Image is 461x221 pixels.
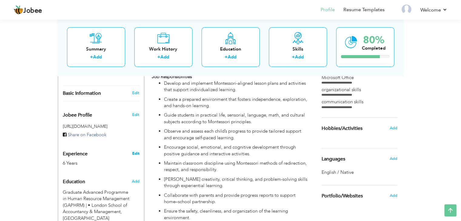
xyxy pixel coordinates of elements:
[322,87,397,93] div: organizational skills
[164,160,309,173] p: Maintain classroom discipline using Montessori methods of redirection, respect, and responsibility.
[90,54,93,61] label: +
[14,5,23,15] img: jobee.io
[317,118,402,139] div: Share some of your professional and personal interests.
[63,151,88,157] span: Experience
[139,46,188,52] div: Work History
[63,160,125,167] div: 6 Years
[343,6,385,13] a: Resume Templates
[295,54,304,60] a: Add
[362,35,386,45] div: 80%
[389,156,397,161] span: Add
[164,112,309,125] p: Guide students in practical life, sensorial, language, math, and cultural subjects according to M...
[164,192,309,205] p: Collaborate with parents and provide progress reports to support home–school partnership.
[322,126,362,131] span: Hobbies/Activities
[63,189,129,208] span: Graduate Advanced Programme in Human Resource Management (GAPHRM), • London School of Accountancy...
[164,176,309,189] p: [PERSON_NAME] creativity, critical thinking, and problem-solving skills through experiential lear...
[23,8,42,14] span: Jobee
[63,113,92,118] span: Jobee Profile
[322,99,397,105] div: communication skills
[228,54,236,60] a: Add
[322,74,397,81] div: Microsoft Office
[164,128,309,141] p: Observe and assess each child’s progress to provide tailored support and encourage self-paced lea...
[63,124,139,129] h5: [URL][DOMAIN_NAME]
[68,132,106,138] span: Share on Facebook
[93,54,102,60] a: Add
[160,54,169,60] a: Add
[322,148,397,176] div: Show your familiar languages.
[322,169,354,175] span: English / Native
[63,179,85,185] span: Education
[322,193,363,199] span: Portfolio/Websites
[206,46,255,52] div: Education
[132,112,139,117] span: Edit
[72,46,120,52] div: Summary
[164,144,309,157] p: Encourage social, emotional, and cognitive development through positive guidance and interactive ...
[322,157,345,162] span: Languages
[274,46,322,52] div: Skills
[389,125,397,131] span: Add
[63,91,101,96] span: Basic Information
[389,193,397,198] span: Add
[164,208,309,221] p: Ensure the safety, cleanliness, and organization of the learning environment.
[132,90,139,96] a: Edit
[14,5,42,15] a: Jobee
[402,5,411,14] img: Profile Img
[157,54,160,61] label: +
[132,179,139,184] span: Add
[58,106,144,121] div: Enhance your career by creating a custom URL for your Jobee public profile.
[317,185,402,206] div: Share your links of online work
[292,54,295,61] label: +
[132,151,139,156] a: Edit
[225,54,228,61] label: +
[420,6,447,14] a: Welcome
[321,6,335,13] a: Profile
[164,80,309,93] p: Develop and implement Montessori-aligned lesson plans and activities that support individualized ...
[362,45,386,51] div: Completed
[164,96,309,109] p: Create a prepared environment that fosters independence, exploration, and hands-on learning.
[152,74,192,80] strong: Job Responsibilities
